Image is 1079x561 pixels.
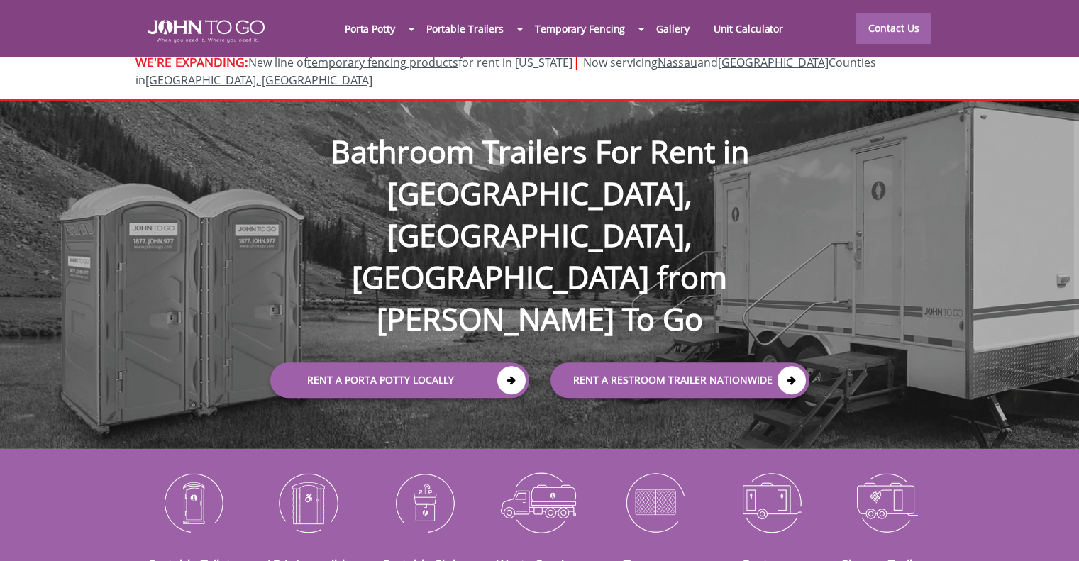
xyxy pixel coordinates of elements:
[492,465,587,539] img: Waste-Services-icon_N.png
[307,55,458,70] a: temporary fencing products
[135,55,876,88] span: Now servicing and Counties in
[718,55,829,70] a: [GEOGRAPHIC_DATA]
[256,85,824,340] h1: Bathroom Trailers For Rent in [GEOGRAPHIC_DATA], [GEOGRAPHIC_DATA], [GEOGRAPHIC_DATA] from [PERSO...
[856,13,931,44] a: Contact Us
[644,13,701,44] a: Gallery
[724,465,818,539] img: Restroom-Trailers-icon_N.png
[572,52,580,71] span: |
[608,465,702,539] img: Temporary-Fencing-cion_N.png
[261,465,355,539] img: ADA-Accessible-Units-icon_N.png
[550,363,809,399] a: rent a RESTROOM TRAILER Nationwide
[333,13,407,44] a: Porta Potty
[377,465,471,539] img: Portable-Sinks-icon_N.png
[270,363,529,399] a: Rent a Porta Potty Locally
[523,13,637,44] a: Temporary Fencing
[702,13,796,44] a: Unit Calculator
[658,55,697,70] a: Nassau
[135,53,248,70] span: WE'RE EXPANDING:
[145,72,372,88] a: [GEOGRAPHIC_DATA], [GEOGRAPHIC_DATA]
[414,13,516,44] a: Portable Trailers
[135,55,876,88] span: New line of for rent in [US_STATE]
[148,20,265,43] img: JOHN to go
[146,465,240,539] img: Portable-Toilets-icon_N.png
[839,465,934,539] img: Shower-Trailers-icon_N.png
